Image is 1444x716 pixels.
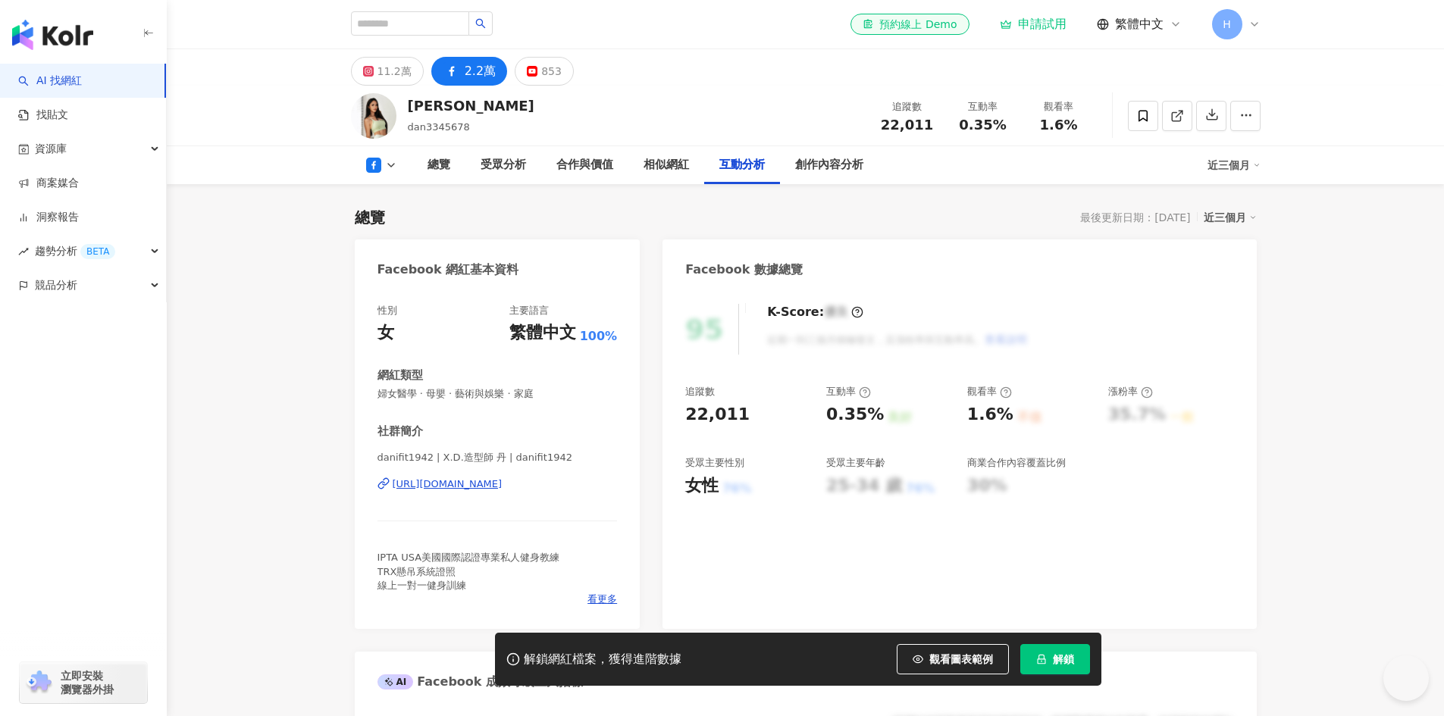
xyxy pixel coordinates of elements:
[1208,153,1261,177] div: 近三個月
[1108,385,1153,399] div: 漲粉率
[377,477,618,491] a: [URL][DOMAIN_NAME]
[355,207,385,228] div: 總覽
[18,176,79,191] a: 商案媒合
[881,117,933,133] span: 22,011
[967,403,1013,427] div: 1.6%
[35,268,77,302] span: 競品分析
[18,108,68,123] a: 找貼文
[61,669,114,696] span: 立即安裝 瀏覽器外掛
[719,156,765,174] div: 互動分析
[541,61,562,82] div: 853
[929,653,993,665] span: 觀看圖表範例
[685,474,719,498] div: 女性
[767,304,863,320] div: K-Score :
[1000,17,1067,32] a: 申請試用
[795,156,863,174] div: 創作內容分析
[408,121,470,133] span: dan3345678
[18,210,79,225] a: 洞察報告
[826,403,884,427] div: 0.35%
[879,99,936,114] div: 追蹤數
[685,385,715,399] div: 追蹤數
[35,132,67,166] span: 資源庫
[1204,208,1257,227] div: 近三個月
[1036,654,1047,664] span: lock
[20,662,147,703] a: chrome extension立即安裝 瀏覽器外掛
[1223,16,1231,33] span: H
[377,367,423,383] div: 網紅類型
[377,61,412,82] div: 11.2萬
[959,117,1006,133] span: 0.35%
[967,456,1066,470] div: 商業合作內容覆蓋比例
[644,156,689,174] div: 相似網紅
[897,644,1009,674] button: 觀看圖表範例
[431,57,507,86] button: 2.2萬
[1040,117,1078,133] span: 1.6%
[475,18,486,29] span: search
[515,57,574,86] button: 853
[393,477,503,491] div: [URL][DOMAIN_NAME]
[1020,644,1090,674] button: 解鎖
[377,304,397,317] div: 性別
[954,99,1012,114] div: 互動率
[863,17,957,32] div: 預約線上 Demo
[377,321,394,345] div: 女
[826,385,871,399] div: 互動率
[580,328,617,345] span: 100%
[428,156,450,174] div: 總覽
[481,156,526,174] div: 受眾分析
[35,234,115,268] span: 趨勢分析
[826,456,885,470] div: 受眾主要年齡
[18,246,29,257] span: rise
[351,57,424,86] button: 11.2萬
[377,451,618,464] span: danifit1942 | X.D.造型師 丹 | danifit1942
[524,652,681,668] div: 解鎖網紅檔案，獲得進階數據
[377,261,519,278] div: Facebook 網紅基本資料
[685,261,803,278] div: Facebook 數據總覽
[556,156,613,174] div: 合作與價值
[1053,653,1074,665] span: 解鎖
[80,244,115,259] div: BETA
[1030,99,1088,114] div: 觀看率
[351,93,396,139] img: KOL Avatar
[465,61,496,82] div: 2.2萬
[967,385,1012,399] div: 觀看率
[685,456,744,470] div: 受眾主要性別
[685,403,750,427] div: 22,011
[1115,16,1164,33] span: 繁體中文
[377,387,618,401] span: 婦女醫學 · 母嬰 · 藝術與娛樂 · 家庭
[408,96,534,115] div: [PERSON_NAME]
[18,73,82,89] a: searchAI 找網紅
[509,321,576,345] div: 繁體中文
[377,552,560,590] span: IPTA USA美國國際認證專業私人健身教練 TRX懸吊系統證照 線上一對一健身訓練
[24,671,54,695] img: chrome extension
[1080,211,1190,224] div: 最後更新日期：[DATE]
[377,424,423,439] div: 社群簡介
[850,14,969,35] a: 預約線上 Demo
[587,592,617,606] span: 看更多
[509,304,549,317] div: 主要語言
[12,20,93,50] img: logo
